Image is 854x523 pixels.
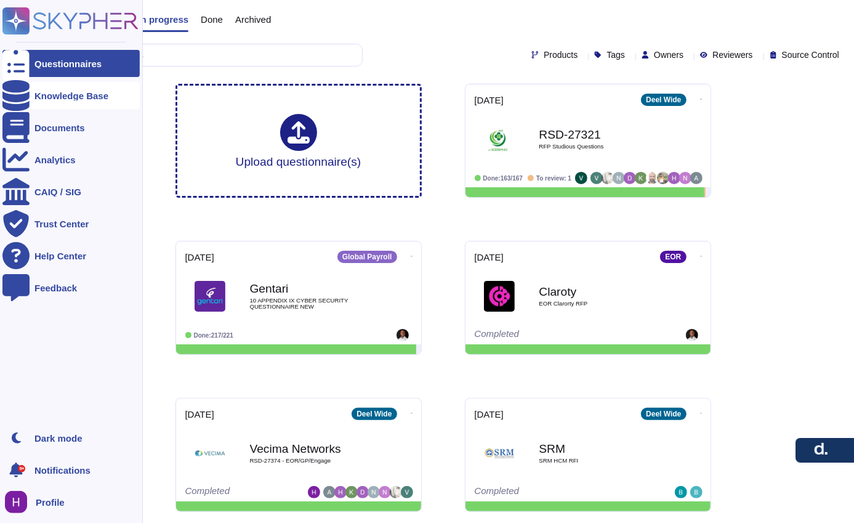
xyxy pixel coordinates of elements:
a: Feedback [2,274,140,301]
img: Logo [484,281,515,312]
img: user [690,486,703,498]
img: Logo [484,124,515,155]
img: user [668,172,680,184]
div: Help Center [34,251,86,261]
a: Analytics [2,146,140,173]
img: Logo [195,438,225,469]
img: user [624,172,636,184]
img: user [5,491,27,513]
span: Done: 163/167 [483,175,523,182]
img: user [590,172,603,184]
img: user [613,172,625,184]
div: 9+ [18,465,25,472]
a: Questionnaires [2,50,140,77]
img: user [675,486,687,498]
div: Trust Center [34,219,89,229]
b: Vecima Networks [250,443,373,455]
img: user [357,486,369,498]
span: Products [544,51,578,59]
div: Analytics [34,155,76,164]
a: Help Center [2,242,140,269]
img: user [690,172,703,184]
span: Notifications [34,466,91,475]
img: user [323,486,336,498]
span: Done [201,15,223,24]
div: Completed [185,486,308,498]
img: user [686,329,698,341]
span: [DATE] [185,410,214,419]
img: user [397,329,409,341]
img: user [390,486,402,498]
div: Upload questionnaire(s) [236,114,361,168]
img: user [646,172,658,184]
img: user [602,172,614,184]
div: Deel Wide [641,94,686,106]
div: Deel Wide [352,408,397,420]
span: Profile [36,498,65,507]
div: Global Payroll [337,251,397,263]
img: user [679,172,691,184]
div: Completed [475,486,626,498]
a: CAIQ / SIG [2,178,140,205]
img: user [635,172,647,184]
a: Trust Center [2,210,140,237]
span: SRM HCM RFI [539,458,663,464]
div: Deel Wide [641,408,686,420]
img: user [334,486,347,498]
span: Reviewers [712,51,752,59]
button: user [2,489,36,516]
b: Gentari [250,283,373,294]
span: [DATE] [185,253,214,262]
img: user [345,486,358,498]
img: user [401,486,413,498]
div: Documents [34,123,85,132]
img: Logo [195,281,225,312]
span: In progress [138,15,188,24]
span: Source Control [782,51,839,59]
span: Owners [654,51,683,59]
span: [DATE] [475,410,504,419]
img: user [657,172,669,184]
div: Dark mode [34,434,83,443]
div: EOR [660,251,686,263]
b: RSD-27321 [539,129,663,140]
span: [DATE] [475,253,504,262]
b: SRM [539,443,663,455]
img: user [368,486,380,498]
div: Feedback [34,283,77,293]
img: user [379,486,391,498]
span: [DATE] [475,95,504,105]
span: Archived [235,15,271,24]
b: Claroty [539,286,663,298]
img: user [575,172,587,184]
span: 10 APPENDIX IX CYBER SECURITY QUESTIONNAIRE NEW [250,298,373,309]
div: Knowledge Base [34,91,108,100]
div: Questionnaires [34,59,102,68]
span: RFP Studious Questions [539,144,663,150]
a: Documents [2,114,140,141]
img: Logo [484,438,515,469]
span: RSD-27374 - EOR/GP/Engage [250,458,373,464]
span: Done: 217/221 [194,332,234,339]
div: CAIQ / SIG [34,187,81,197]
a: Knowledge Base [2,82,140,109]
input: Search by keywords [49,44,362,66]
div: Completed [475,329,626,341]
img: user [308,486,320,498]
span: Tags [606,51,625,59]
span: To review: 1 [536,175,571,182]
span: EOR Clarorty RFP [539,301,663,307]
